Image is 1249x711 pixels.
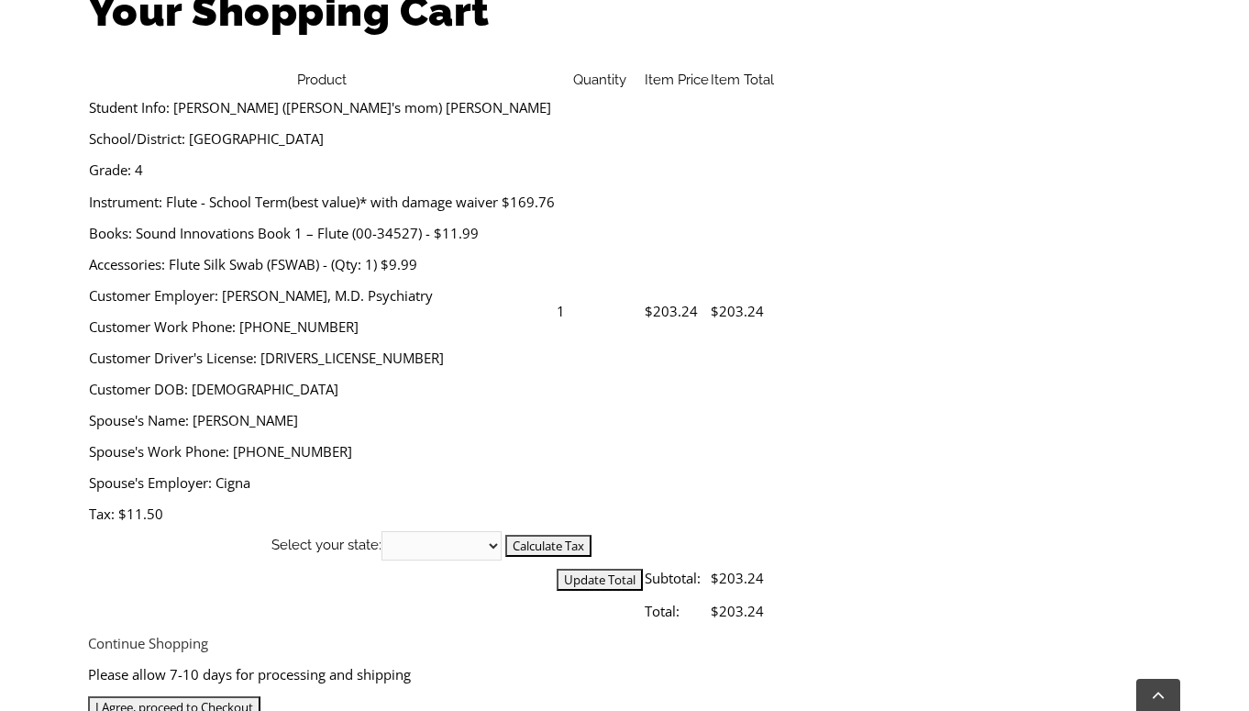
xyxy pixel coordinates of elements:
[710,594,775,628] td: $203.24
[644,91,710,530] td: $203.24
[88,69,556,92] th: Product
[505,535,591,557] input: Calculate Tax
[557,302,565,320] span: 1
[710,561,775,594] td: $203.24
[644,561,710,594] td: Subtotal:
[556,69,644,92] th: Quantity
[88,91,556,530] td: Student Info: [PERSON_NAME] ([PERSON_NAME]'s mom) [PERSON_NAME] School/District: [GEOGRAPHIC_DATA...
[381,531,502,561] select: State billing address
[88,634,208,652] a: Continue Shopping
[88,530,775,561] th: Select your state:
[557,569,643,591] input: Update Total
[88,659,1161,690] div: Please allow 7-10 days for processing and shipping
[644,69,710,92] th: Item Price
[710,69,775,92] th: Item Total
[644,594,710,628] td: Total:
[710,91,775,530] td: $203.24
